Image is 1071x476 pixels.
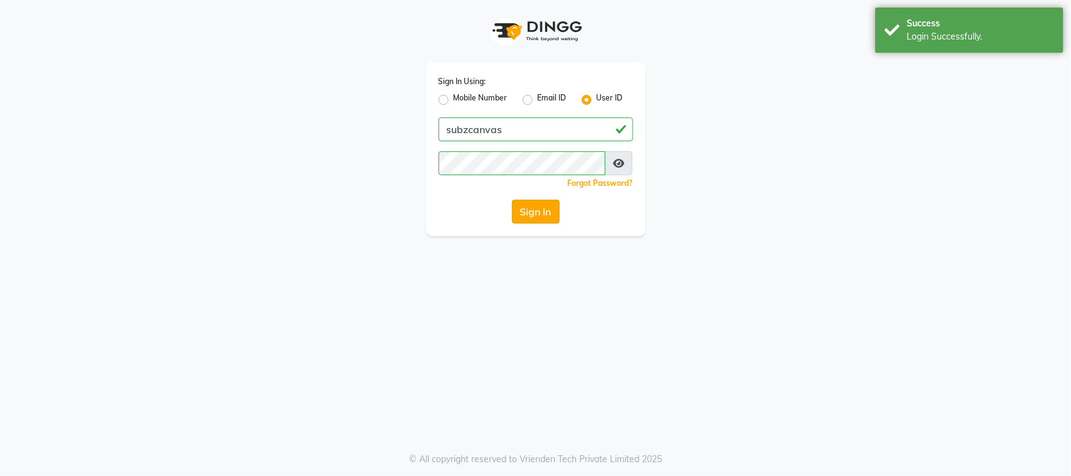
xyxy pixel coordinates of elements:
div: Login Successfully. [907,30,1054,43]
label: Sign In Using: [439,76,486,87]
label: Mobile Number [454,92,508,107]
label: User ID [597,92,623,107]
a: Forgot Password? [568,178,633,188]
label: Email ID [538,92,567,107]
input: Username [439,151,605,175]
button: Sign In [512,200,560,224]
img: logo1.svg [486,13,586,50]
input: Username [439,117,633,141]
div: Success [907,17,1054,30]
